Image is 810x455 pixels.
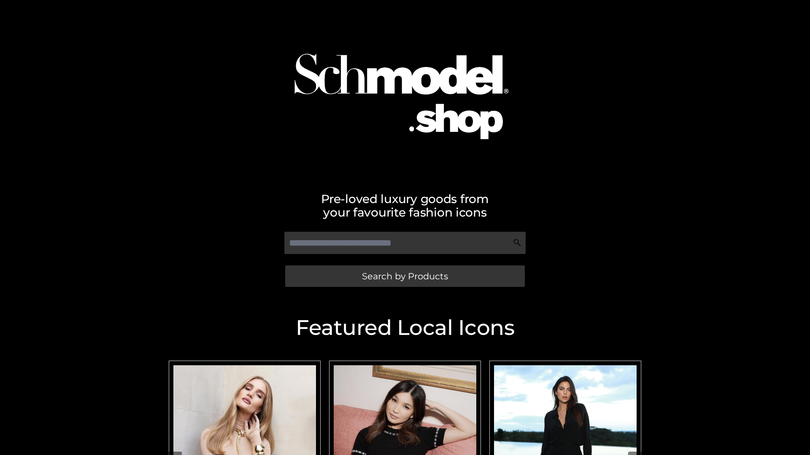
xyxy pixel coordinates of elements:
span: Search by Products [362,272,448,281]
h2: Featured Local Icons​ [165,317,645,338]
h2: Pre-loved luxury goods from your favourite fashion icons [165,192,645,219]
img: Search Icon [513,238,521,247]
a: Search by Products [285,265,525,287]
